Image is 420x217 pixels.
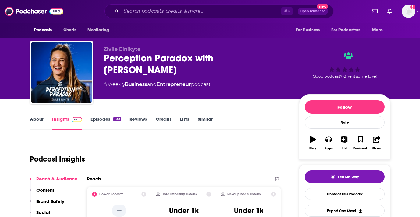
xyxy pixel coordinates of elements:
[30,176,77,187] button: Reach & Audience
[52,116,82,130] a: InsightsPodchaser Pro
[305,170,385,183] button: tell me why sparkleTell Me Why
[402,5,415,18] button: Show profile menu
[169,206,199,215] h3: Under 1k
[338,175,359,180] span: Tell Me Why
[121,6,281,16] input: Search podcasts, credits, & more...
[83,24,117,36] button: open menu
[30,198,64,210] button: Brand Safety
[342,147,347,150] div: List
[327,24,369,36] button: open menu
[325,147,333,150] div: Apps
[292,24,328,36] button: open menu
[305,116,385,129] div: Rate
[234,206,263,215] h3: Under 1k
[305,132,321,154] button: Play
[227,192,261,196] h2: New Episode Listens
[305,100,385,114] button: Follow
[298,8,328,15] button: Open AdvancedNew
[104,4,334,18] div: Search podcasts, credits, & more...
[36,198,64,204] p: Brand Safety
[313,74,377,79] span: Good podcast? Give it some love!
[372,26,383,34] span: More
[402,5,415,18] img: User Profile
[281,7,293,15] span: ⌘ K
[125,81,147,87] a: Business
[63,26,76,34] span: Charts
[36,176,77,182] p: Reach & Audience
[104,46,140,52] span: Zivile Einikyte
[112,205,126,217] p: --
[296,26,320,34] span: For Business
[87,26,109,34] span: Monitoring
[72,117,82,122] img: Podchaser Pro
[369,132,384,154] button: Share
[368,24,390,36] button: open menu
[305,205,385,217] button: Export One-Sheet
[129,116,147,130] a: Reviews
[34,26,52,34] span: Podcasts
[156,116,171,130] a: Credits
[113,117,121,121] div: 100
[87,176,101,182] h2: Reach
[300,10,326,13] span: Open Advanced
[90,116,121,130] a: Episodes100
[330,175,335,180] img: tell me why sparkle
[36,209,50,215] p: Social
[337,132,352,154] button: List
[410,5,415,9] svg: Add a profile image
[353,147,368,150] div: Bookmark
[157,81,191,87] a: Entrepreneur
[321,132,337,154] button: Apps
[180,116,189,130] a: Lists
[30,24,60,36] button: open menu
[299,46,390,84] div: Good podcast? Give it some love!
[31,42,92,103] img: Perception Paradox with Zivi Ein
[198,116,213,130] a: Similar
[5,5,63,17] img: Podchaser - Follow, Share and Rate Podcasts
[30,116,44,130] a: About
[162,192,197,196] h2: Total Monthly Listens
[309,147,316,150] div: Play
[147,81,157,87] span: and
[331,26,361,34] span: For Podcasters
[385,6,394,16] a: Show notifications dropdown
[36,187,54,193] p: Content
[402,5,415,18] span: Logged in as allisonstowell
[99,192,123,196] h2: Power Score™
[372,147,381,150] div: Share
[104,81,210,88] div: A weekly podcast
[59,24,80,36] a: Charts
[353,132,369,154] button: Bookmark
[305,188,385,200] a: Contact This Podcast
[370,6,380,16] a: Show notifications dropdown
[317,4,328,9] span: New
[30,187,54,198] button: Content
[30,155,85,164] h1: Podcast Insights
